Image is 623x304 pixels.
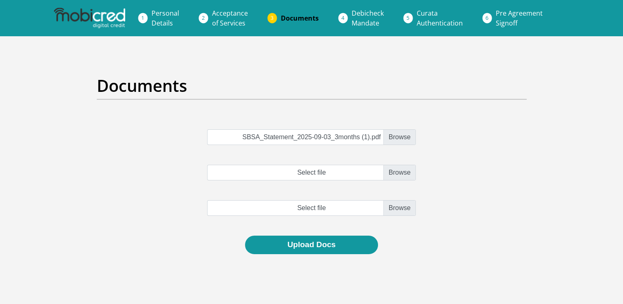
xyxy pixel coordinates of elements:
button: Upload Docs [245,236,378,254]
a: Acceptanceof Services [205,5,254,31]
span: Personal Details [152,9,179,28]
a: CurataAuthentication [410,5,469,31]
a: Documents [274,10,325,26]
span: Pre Agreement Signoff [496,9,543,28]
a: Pre AgreementSignoff [489,5,549,31]
span: Documents [281,14,319,23]
a: DebicheckMandate [345,5,390,31]
span: Debicheck Mandate [352,9,384,28]
span: Curata Authentication [417,9,463,28]
span: Acceptance of Services [212,9,248,28]
img: mobicred logo [54,8,125,28]
a: PersonalDetails [145,5,186,31]
h2: Documents [97,76,527,96]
